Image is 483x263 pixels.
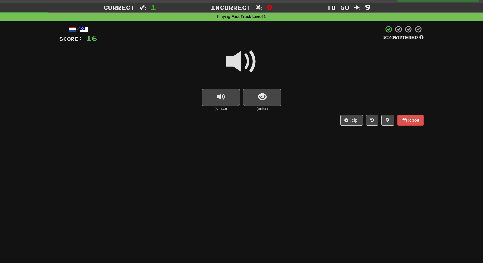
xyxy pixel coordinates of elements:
[327,4,349,11] span: To go
[365,3,371,11] span: 9
[397,115,424,126] button: Report
[354,5,361,10] span: :
[103,4,135,11] span: Correct
[139,5,146,10] span: :
[366,115,378,126] button: Round history (alt+y)
[59,25,97,33] div: /
[267,3,272,11] span: 0
[202,106,240,112] small: (space)
[151,3,156,11] span: 1
[59,36,82,42] span: Score:
[202,89,240,106] button: replay audio
[340,115,363,126] button: Help!
[211,4,251,11] span: Incorrect
[383,35,424,41] div: Mastered
[231,14,266,19] strong: Fast Track Level 1
[256,5,263,10] span: :
[243,89,281,106] button: show sentence
[243,106,281,112] small: (enter)
[383,35,393,40] span: 25 %
[86,34,97,42] span: 16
